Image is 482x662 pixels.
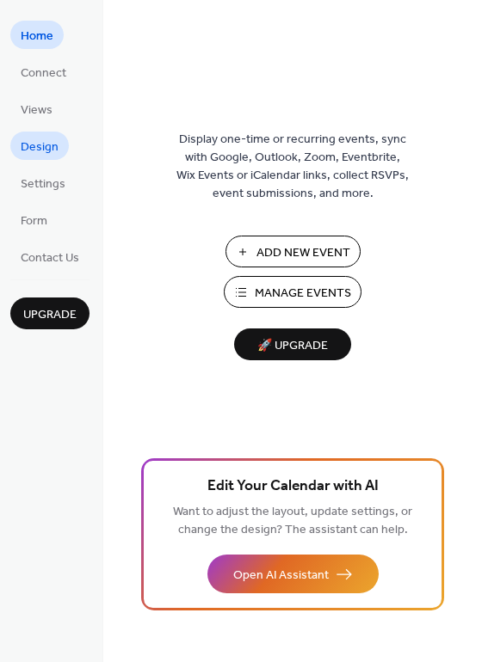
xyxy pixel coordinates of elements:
span: Design [21,138,59,156]
span: Want to adjust the layout, update settings, or change the design? The assistant can help. [173,500,412,542]
button: Upgrade [10,297,90,329]
button: 🚀 Upgrade [234,328,351,360]
span: Connect [21,64,66,83]
a: Views [10,95,63,123]
span: Views [21,101,53,120]
span: Settings [21,175,65,193]
span: Manage Events [255,285,351,303]
span: Form [21,212,47,230]
span: Edit Your Calendar with AI [207,475,379,499]
span: 🚀 Upgrade [244,334,341,358]
span: Contact Us [21,249,79,267]
span: Open AI Assistant [233,567,329,585]
a: Contact Us [10,242,90,271]
a: Settings [10,169,76,197]
span: Add New Event [256,244,350,262]
span: Display one-time or recurring events, sync with Google, Outlook, Zoom, Eventbrite, Wix Events or ... [176,131,409,203]
a: Home [10,21,64,49]
button: Open AI Assistant [207,555,379,593]
button: Add New Event [226,236,361,267]
a: Design [10,132,69,160]
button: Manage Events [224,276,361,308]
a: Connect [10,58,77,86]
span: Home [21,28,53,46]
a: Form [10,205,58,234]
span: Upgrade [23,306,77,324]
